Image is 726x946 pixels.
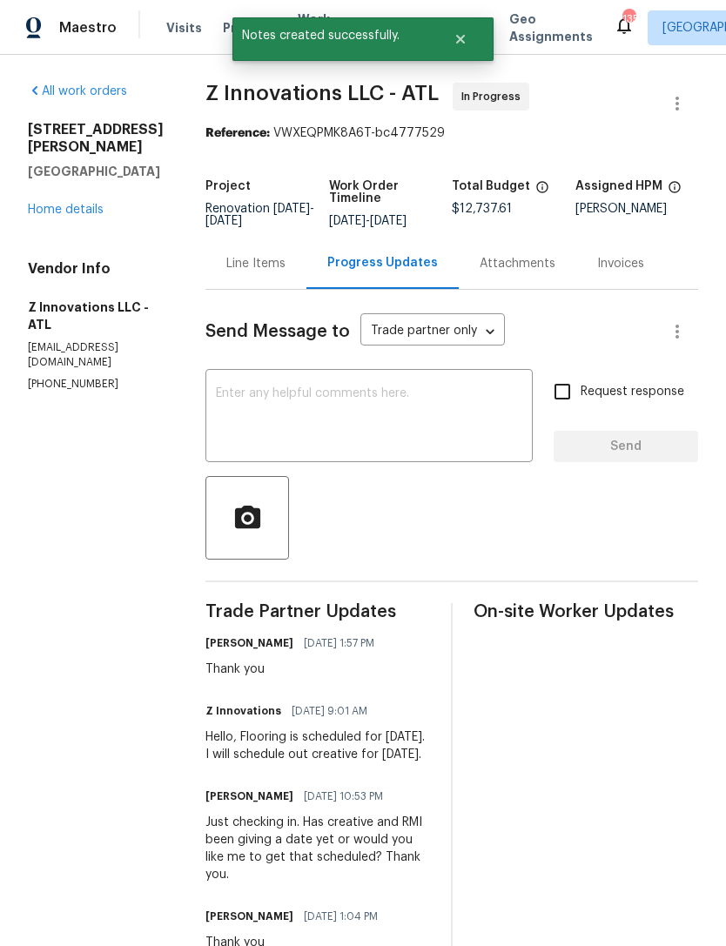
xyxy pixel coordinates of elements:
span: - [205,203,314,227]
span: Work Orders [298,10,342,45]
span: Request response [581,383,684,401]
h5: [GEOGRAPHIC_DATA] [28,163,164,180]
span: [DATE] 1:57 PM [304,634,374,652]
a: All work orders [28,85,127,97]
span: [DATE] [370,215,407,227]
div: Invoices [597,255,644,272]
h4: Vendor Info [28,260,164,278]
span: - [329,215,407,227]
span: [DATE] [205,215,242,227]
span: Projects [223,19,277,37]
p: [PHONE_NUMBER] [28,377,164,392]
div: Thank you [205,661,385,678]
span: $12,737.61 [452,203,512,215]
div: Line Items [226,255,286,272]
h6: [PERSON_NAME] [205,634,293,652]
span: The total cost of line items that have been proposed by Opendoor. This sum includes line items th... [535,180,549,203]
span: [DATE] 1:04 PM [304,908,378,925]
span: Notes created successfully. [232,17,432,54]
a: Home details [28,204,104,216]
span: The hpm assigned to this work order. [668,180,682,203]
div: VWXEQPMK8A6T-bc4777529 [205,124,698,142]
h6: [PERSON_NAME] [205,788,293,805]
b: Reference: [205,127,270,139]
span: Renovation [205,203,314,227]
span: Trade Partner Updates [205,603,430,621]
div: Just checking in. Has creative and RMI been giving a date yet or would you like me to get that sc... [205,814,430,883]
h5: Project [205,180,251,192]
h6: Z Innovations [205,702,281,720]
div: Progress Updates [327,254,438,272]
h6: [PERSON_NAME] [205,908,293,925]
h5: Assigned HPM [575,180,662,192]
span: Maestro [59,19,117,37]
h5: Total Budget [452,180,530,192]
span: On-site Worker Updates [474,603,698,621]
span: Send Message to [205,323,350,340]
div: Attachments [480,255,555,272]
div: Hello, Flooring is scheduled for [DATE]. I will schedule out creative for [DATE]. [205,728,430,763]
h5: Work Order Timeline [329,180,453,205]
p: [EMAIL_ADDRESS][DOMAIN_NAME] [28,340,164,370]
div: 135 [622,10,635,28]
span: [DATE] [329,215,366,227]
span: [DATE] 10:53 PM [304,788,383,805]
button: Close [432,22,489,57]
span: [DATE] [273,203,310,215]
div: Trade partner only [360,318,505,346]
div: [PERSON_NAME] [575,203,699,215]
span: [DATE] 9:01 AM [292,702,367,720]
h2: [STREET_ADDRESS][PERSON_NAME] [28,121,164,156]
span: Z Innovations LLC - ATL [205,83,439,104]
span: Visits [166,19,202,37]
span: In Progress [461,88,528,105]
span: Geo Assignments [509,10,593,45]
h5: Z Innovations LLC - ATL [28,299,164,333]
